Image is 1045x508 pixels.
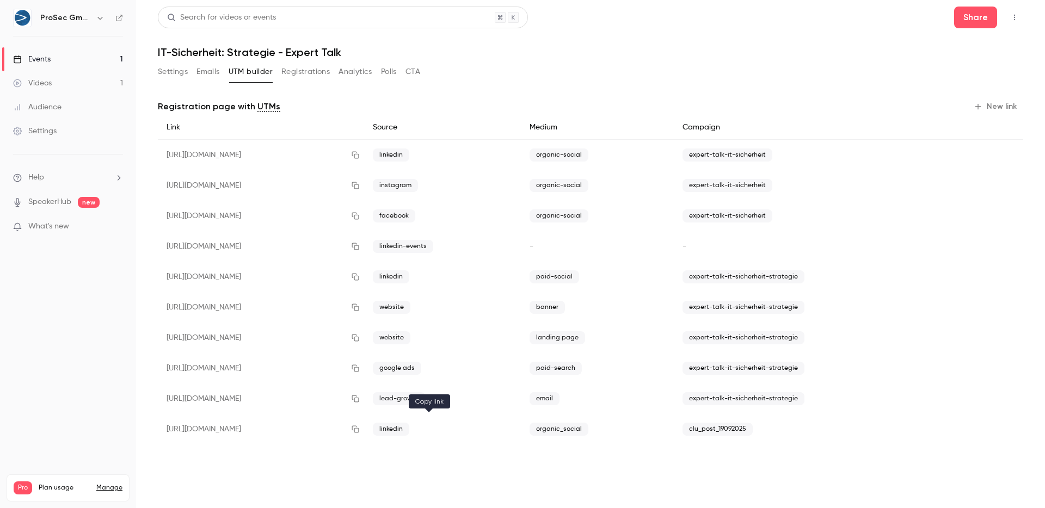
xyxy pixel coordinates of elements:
span: organic-social [530,209,588,222]
span: instagram [373,179,418,192]
div: [URL][DOMAIN_NAME] [158,353,364,383]
span: linkedin [373,270,409,283]
button: Share [954,7,997,28]
span: organic-social [530,148,588,162]
span: organic-social [530,179,588,192]
span: expert-talk-it-sicherheit-strategie [683,331,804,344]
button: Registrations [281,63,330,80]
a: SpeakerHub [28,196,71,208]
span: expert-talk-it-sicherheit-strategie [683,392,804,405]
div: [URL][DOMAIN_NAME] [158,170,364,201]
button: Settings [158,63,188,80]
div: Videos [13,78,52,89]
span: expert-talk-it-sicherheit-strategie [683,301,804,314]
div: Campaign [674,115,954,140]
span: expert-talk-it-sicherheit-strategie [683,270,804,283]
button: Polls [381,63,397,80]
span: website [373,301,410,314]
span: expert-talk-it-sicherheit [683,179,772,192]
p: Registration page with [158,100,280,113]
span: facebook [373,209,415,222]
div: [URL][DOMAIN_NAME] [158,262,364,292]
button: New link [969,98,1023,115]
div: Events [13,54,51,65]
div: Audience [13,102,62,113]
a: Manage [96,484,122,492]
div: [URL][DOMAIN_NAME] [158,140,364,171]
span: new [78,197,100,208]
div: Settings [13,126,57,137]
span: Pro [14,481,32,494]
span: linkedin [373,148,409,162]
span: Help [28,172,44,183]
span: lead-growth [373,392,425,405]
span: linkedin-events [373,240,433,253]
h1: IT-Sicherheit: Strategie - Expert Talk [158,46,1023,59]
div: [URL][DOMAIN_NAME] [158,383,364,414]
span: organic_social [530,423,588,436]
button: UTM builder [229,63,273,80]
button: CTA [405,63,420,80]
div: Search for videos or events [167,12,276,23]
div: [URL][DOMAIN_NAME] [158,414,364,444]
span: website [373,331,410,344]
span: expert-talk-it-sicherheit-strategie [683,362,804,375]
h6: ProSec GmbH [40,13,91,23]
div: [URL][DOMAIN_NAME] [158,323,364,353]
span: clu_post_19092025 [683,423,753,436]
span: landing page [530,331,585,344]
span: - [530,243,533,250]
li: help-dropdown-opener [13,172,123,183]
span: - [683,243,686,250]
span: expert-talk-it-sicherheit [683,148,772,162]
span: linkedin [373,423,409,436]
div: [URL][DOMAIN_NAME] [158,201,364,231]
span: paid-search [530,362,582,375]
img: ProSec GmbH [14,9,31,27]
span: banner [530,301,565,314]
span: What's new [28,221,69,232]
span: Plan usage [39,484,90,492]
span: paid-social [530,270,579,283]
div: [URL][DOMAIN_NAME] [158,292,364,323]
span: expert-talk-it-sicherheit [683,209,772,222]
button: Emails [196,63,219,80]
div: [URL][DOMAIN_NAME] [158,231,364,262]
button: Analytics [339,63,372,80]
div: Medium [521,115,674,140]
div: Source [364,115,520,140]
div: Link [158,115,364,140]
a: UTMs [257,100,280,113]
span: email [530,392,560,405]
span: google ads [373,362,421,375]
